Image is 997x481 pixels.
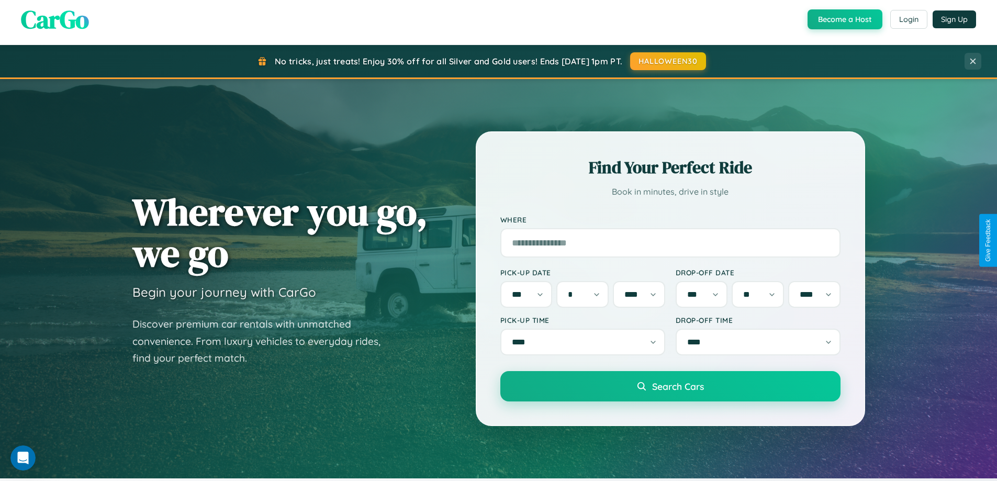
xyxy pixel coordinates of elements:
p: Book in minutes, drive in style [500,184,841,199]
span: No tricks, just treats! Enjoy 30% off for all Silver and Gold users! Ends [DATE] 1pm PT. [275,56,622,66]
label: Where [500,215,841,224]
button: Become a Host [808,9,882,29]
button: Sign Up [933,10,976,28]
span: CarGo [21,2,89,37]
label: Drop-off Date [676,268,841,277]
span: Search Cars [652,381,704,392]
h2: Find Your Perfect Ride [500,156,841,179]
label: Pick-up Date [500,268,665,277]
label: Pick-up Time [500,316,665,325]
label: Drop-off Time [676,316,841,325]
div: Give Feedback [984,219,992,262]
h1: Wherever you go, we go [132,191,428,274]
p: Discover premium car rentals with unmatched convenience. From luxury vehicles to everyday rides, ... [132,316,394,367]
button: Login [890,10,927,29]
button: Search Cars [500,371,841,401]
h3: Begin your journey with CarGo [132,284,316,300]
iframe: Intercom live chat [10,445,36,471]
button: HALLOWEEN30 [630,52,706,70]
